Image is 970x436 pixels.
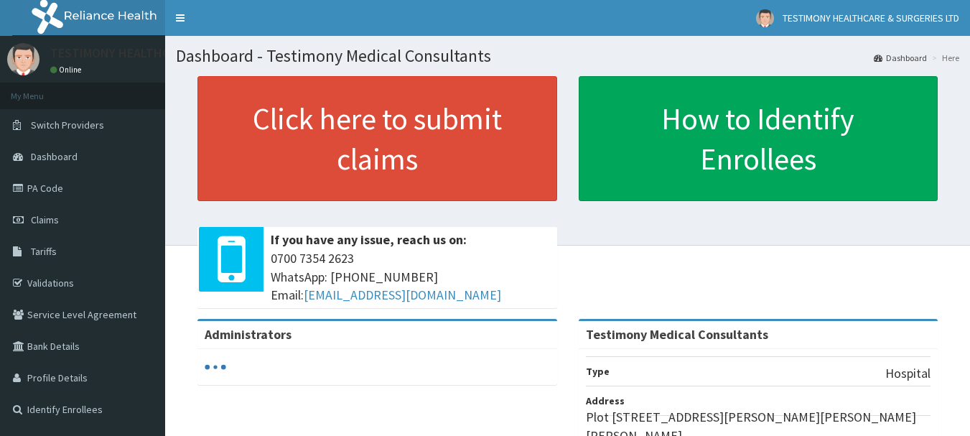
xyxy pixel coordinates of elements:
[50,65,85,75] a: Online
[7,43,39,75] img: User Image
[176,47,959,65] h1: Dashboard - Testimony Medical Consultants
[586,365,610,378] b: Type
[756,9,774,27] img: User Image
[304,287,501,303] a: [EMAIL_ADDRESS][DOMAIN_NAME]
[205,326,292,343] b: Administrators
[874,52,927,64] a: Dashboard
[885,364,931,383] p: Hospital
[31,245,57,258] span: Tariffs
[271,231,467,248] b: If you have any issue, reach us on:
[31,150,78,163] span: Dashboard
[586,326,768,343] strong: Testimony Medical Consultants
[50,47,289,60] p: TESTIMONY HEALTHCARE & SURGERIES LTD
[31,119,104,131] span: Switch Providers
[579,76,938,201] a: How to Identify Enrollees
[928,52,959,64] li: Here
[205,356,226,378] svg: audio-loading
[586,394,625,407] b: Address
[31,213,59,226] span: Claims
[783,11,959,24] span: TESTIMONY HEALTHCARE & SURGERIES LTD
[271,249,550,305] span: 0700 7354 2623 WhatsApp: [PHONE_NUMBER] Email:
[197,76,557,201] a: Click here to submit claims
